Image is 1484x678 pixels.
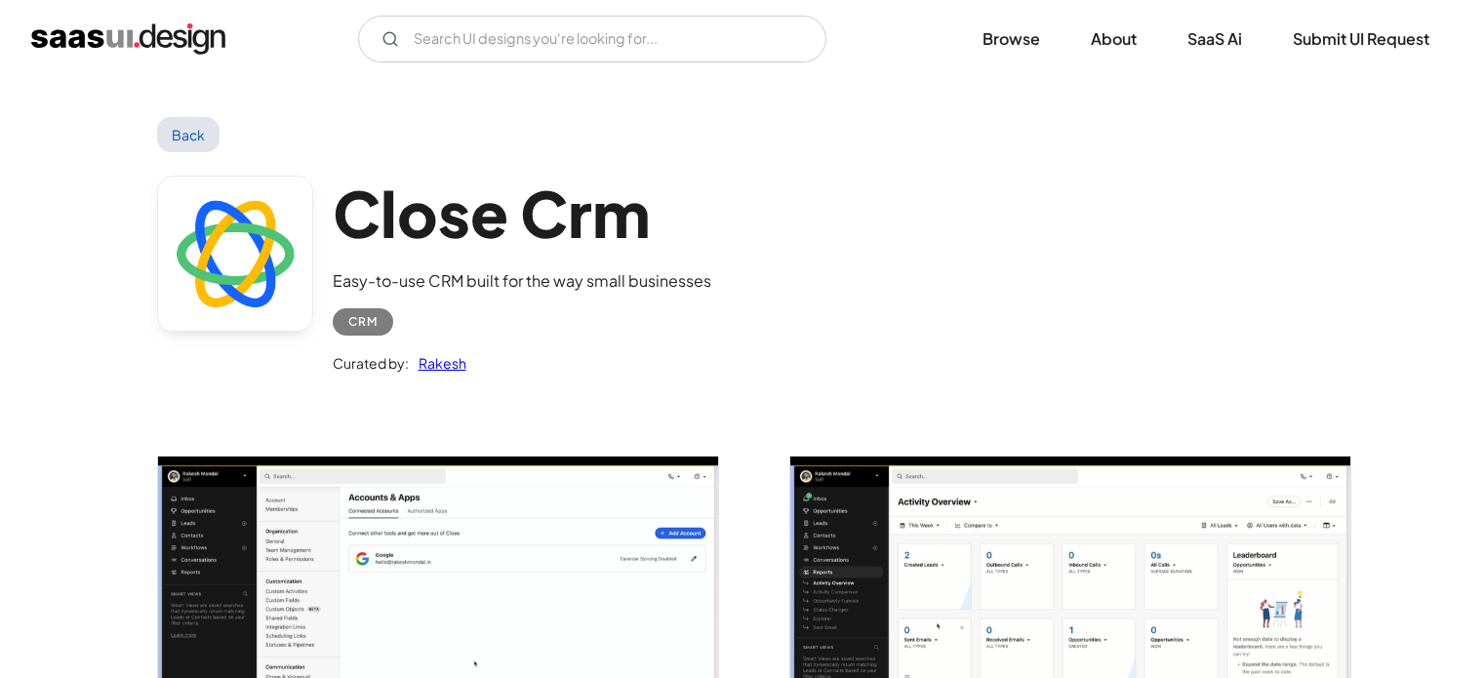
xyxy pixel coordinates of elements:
div: Curated by: [333,351,409,375]
a: Submit UI Request [1269,18,1453,60]
a: home [31,23,225,55]
div: CRM [348,310,378,334]
a: Rakesh [409,351,466,375]
div: Easy-to-use CRM built for the way small businesses [333,269,711,293]
h1: Close Crm [333,176,711,251]
input: Search UI designs you're looking for... [358,16,826,62]
a: SaaS Ai [1164,18,1265,60]
form: Email Form [358,16,826,62]
a: Browse [959,18,1063,60]
a: About [1067,18,1160,60]
a: Back [157,117,221,152]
